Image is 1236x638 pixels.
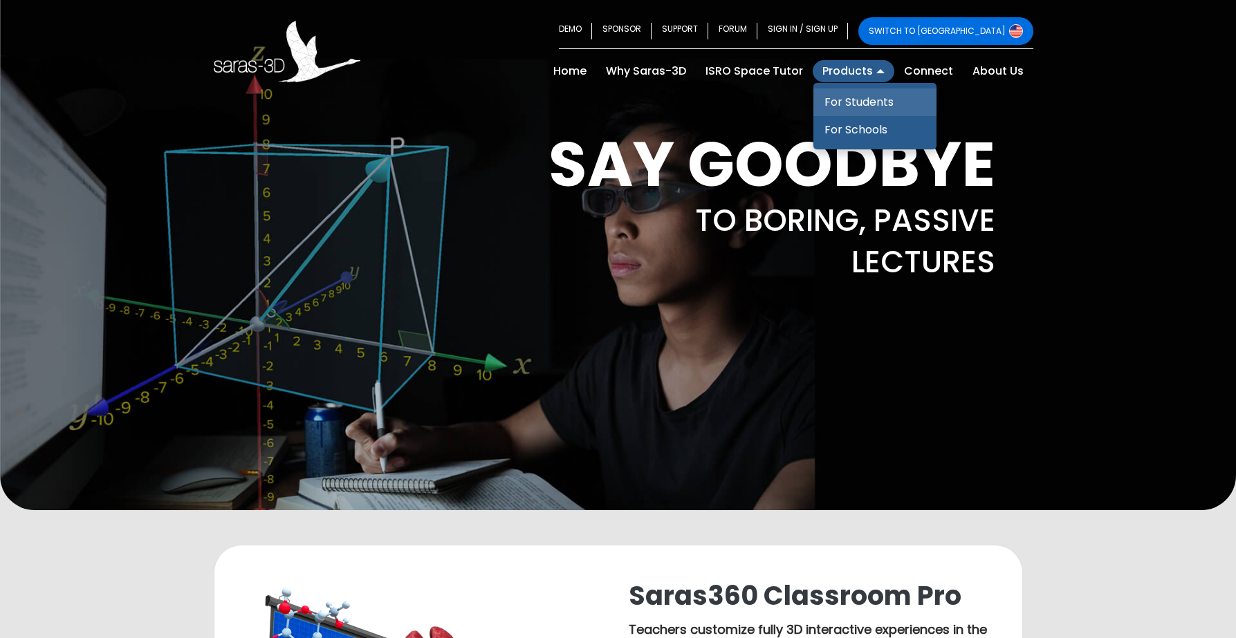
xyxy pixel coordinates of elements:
[696,60,813,82] a: ISRO Space Tutor
[596,60,696,82] a: Why Saras-3D
[652,17,708,45] a: SUPPORT
[559,17,592,45] a: DEMO
[858,17,1033,45] a: SWITCH TO [GEOGRAPHIC_DATA]
[963,60,1033,82] a: About Us
[463,205,995,236] p: TO BORING, PASSIVE
[813,82,937,150] div: Products
[592,17,652,45] a: SPONSOR
[813,60,894,82] a: Products
[214,21,361,82] img: Saras 3D
[544,60,596,82] a: Home
[813,116,937,144] a: For Schools
[629,577,961,614] a: Saras360 Classroom Pro
[813,88,937,116] a: For Students
[463,140,995,189] h1: SAY GOODBYE
[708,17,757,45] a: FORUM
[757,17,848,45] a: SIGN IN / SIGN UP
[894,60,963,82] a: Connect
[1009,24,1023,38] img: Switch to USA
[463,247,995,277] p: LECTURES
